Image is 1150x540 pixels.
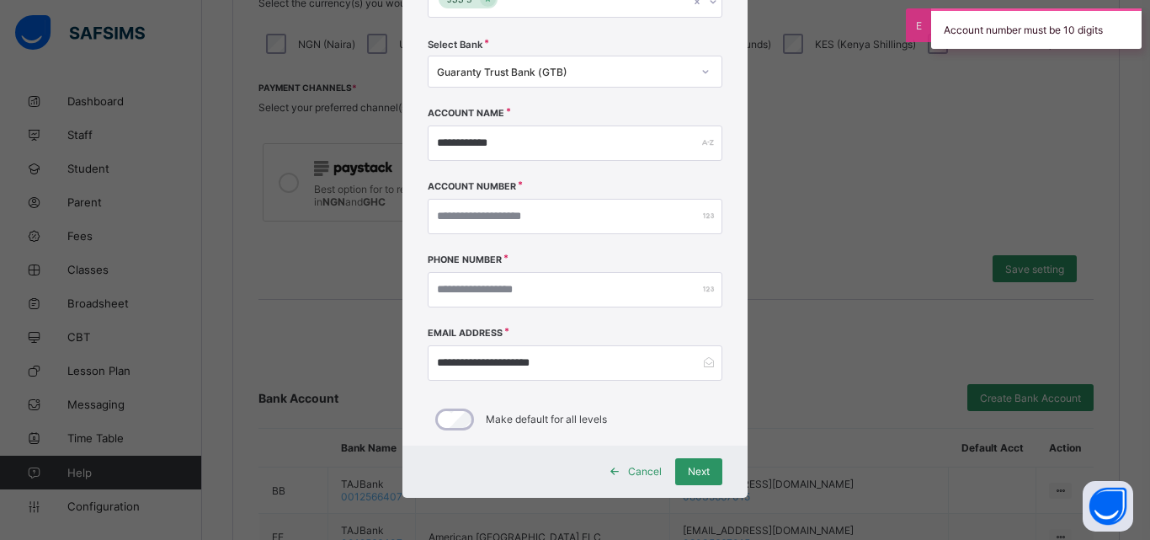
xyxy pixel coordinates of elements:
[437,65,691,78] div: Guaranty Trust Bank (GTB)
[428,108,504,119] label: Account Name
[486,413,607,425] label: Make default for all levels
[931,8,1142,49] div: Account number must be 10 digits
[688,465,710,478] span: Next
[628,465,662,478] span: Cancel
[428,181,516,192] label: Account Number
[1083,481,1133,532] button: Open asap
[428,39,482,51] span: Select Bank
[428,254,502,265] label: Phone Number
[428,328,503,339] label: Email Address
